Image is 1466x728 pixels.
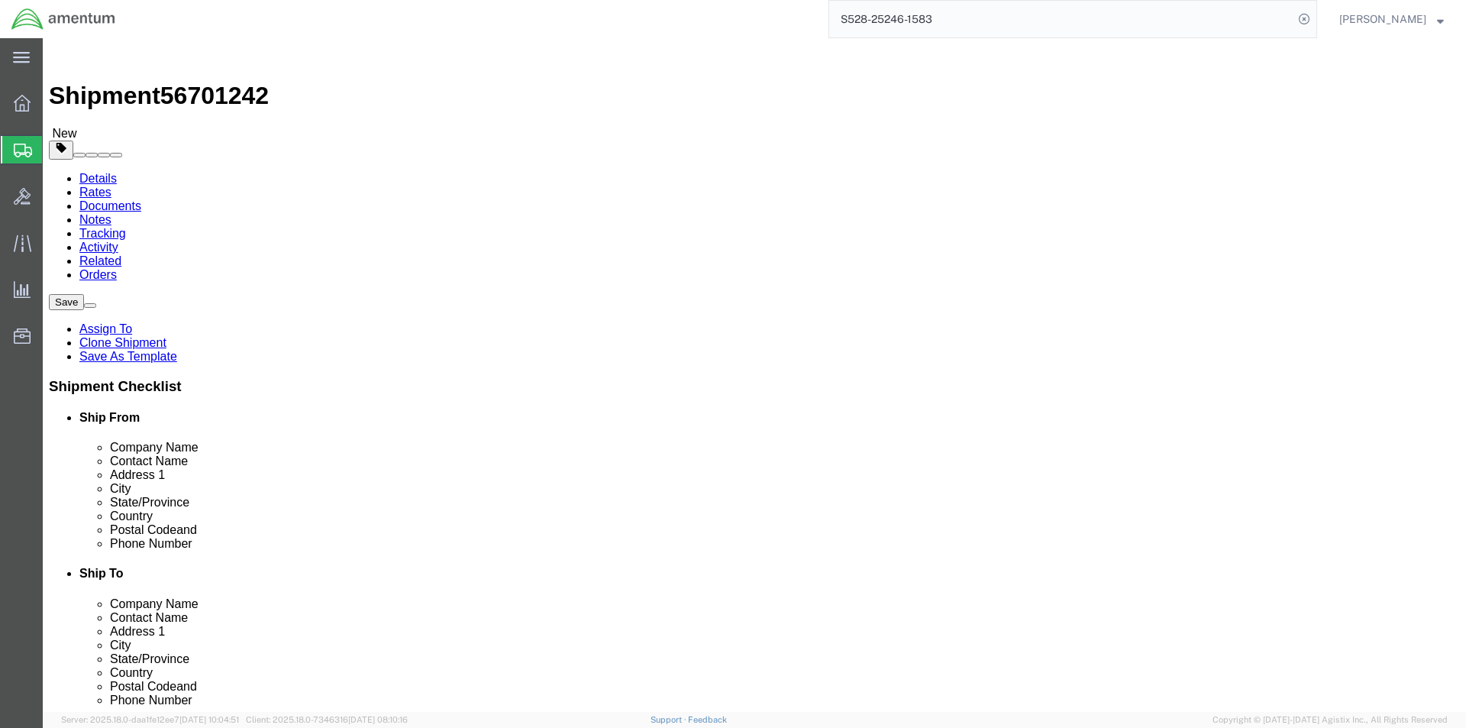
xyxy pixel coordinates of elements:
[1339,11,1426,28] span: Kajuan Barnwell
[11,8,116,31] img: logo
[1338,10,1445,28] button: [PERSON_NAME]
[829,1,1293,37] input: Search for shipment number, reference number
[179,715,239,724] span: [DATE] 10:04:51
[61,715,239,724] span: Server: 2025.18.0-daa1fe12ee7
[651,715,689,724] a: Support
[43,38,1466,712] iframe: FS Legacy Container
[246,715,408,724] span: Client: 2025.18.0-7346316
[688,715,727,724] a: Feedback
[1213,713,1448,726] span: Copyright © [DATE]-[DATE] Agistix Inc., All Rights Reserved
[348,715,408,724] span: [DATE] 08:10:16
